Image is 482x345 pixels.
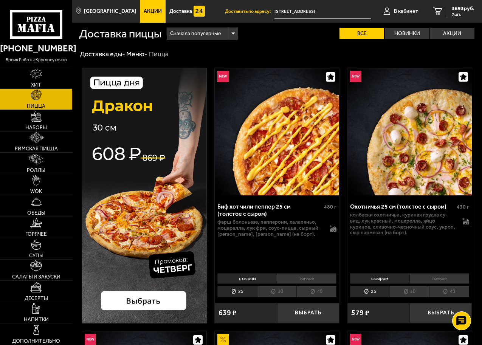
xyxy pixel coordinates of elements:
img: 15daf4d41897b9f0e9f617042186c801.svg [194,6,205,17]
li: тонкое [277,273,336,284]
li: 30 [390,286,429,297]
a: Доставка еды- [80,50,125,58]
span: Напитки [24,317,49,322]
span: Горячее [25,232,47,237]
span: 430 г [457,204,469,210]
img: Новинка [217,71,229,82]
li: 30 [257,286,297,297]
label: Все [339,28,384,39]
h1: Доставка пиццы [79,28,161,40]
span: Римская пицца [15,146,58,152]
span: Акции [144,9,162,14]
span: В кабинет [394,9,418,14]
a: НовинкаОхотничья 25 см (толстое с сыром) [347,68,472,195]
img: Акционный [217,334,229,345]
span: Хит [31,82,41,88]
p: колбаски охотничьи, куриная грудка су-вид, лук красный, моцарелла, яйцо куриное, сливочно-чесночн... [350,212,457,236]
span: 579 ₽ [351,309,369,317]
span: 7 шт. [452,12,474,17]
span: [GEOGRAPHIC_DATA] [84,9,136,14]
span: 480 г [324,204,336,210]
li: 25 [350,286,390,297]
span: Доставка [169,9,192,14]
li: 40 [296,286,336,297]
span: Сначала популярные [170,26,221,41]
span: Салаты и закуски [12,274,60,280]
div: Пицца [149,50,169,59]
span: Дополнительно [12,339,60,344]
span: Обеды [27,210,45,216]
li: с сыром [217,273,277,284]
span: Роллы [27,168,45,173]
button: Выбрать [410,303,472,323]
img: Охотничья 25 см (толстое с сыром) [347,68,472,195]
span: 639 ₽ [219,309,237,317]
div: Охотничья 25 см (толстое с сыром) [350,203,455,210]
label: Новинки [385,28,429,39]
p: фарш болоньезе, пепперони, халапеньо, моцарелла, лук фри, соус-пицца, сырный [PERSON_NAME], [PERS... [217,219,325,237]
input: Ваш адрес доставки [274,5,371,19]
li: с сыром [350,273,409,284]
img: Биф хот чили пеппер 25 см (толстое с сыром) [215,68,339,195]
img: Новинка [350,334,361,345]
a: Меню- [126,50,147,58]
img: Новинка [85,334,96,345]
span: Россия, Санкт-Петербург, улица Бутлерова, 11к1 [274,5,371,19]
span: Супы [29,253,43,258]
li: 25 [217,286,257,297]
span: Доставить по адресу: [225,9,274,14]
button: Выбрать [277,303,339,323]
span: Пицца [27,104,45,109]
li: 40 [429,286,469,297]
div: Биф хот чили пеппер 25 см (толстое с сыром) [217,203,322,217]
span: Десерты [25,296,48,301]
li: тонкое [409,273,469,284]
span: Наборы [25,125,47,130]
label: Акции [430,28,475,39]
span: 3693 руб. [452,6,474,11]
span: WOK [30,189,42,194]
a: НовинкаБиф хот чили пеппер 25 см (толстое с сыром) [215,68,339,195]
img: Новинка [350,71,361,82]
